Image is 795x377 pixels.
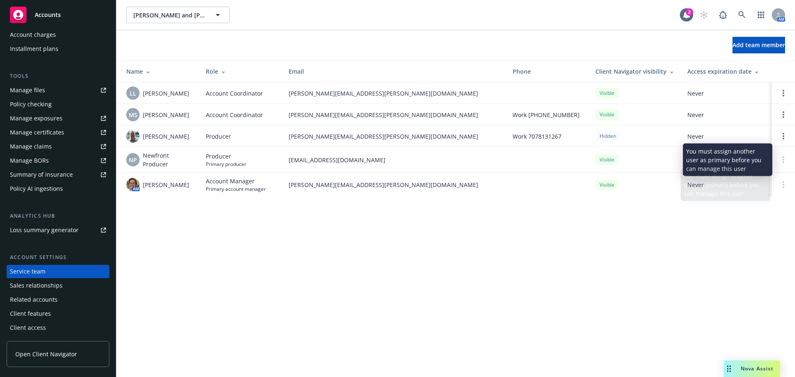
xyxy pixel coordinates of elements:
a: Manage files [7,84,109,97]
div: Analytics hub [7,212,109,220]
span: MS [129,110,137,119]
a: Manage exposures [7,112,109,125]
a: Switch app [753,7,769,23]
div: Summary of insurance [10,168,73,181]
span: [PERSON_NAME] [143,180,189,189]
a: Account charges [7,28,109,41]
div: Loss summary generator [10,223,79,237]
span: Accounts [35,12,61,18]
div: Phone [513,67,582,76]
div: Client features [10,307,51,320]
div: Manage certificates [10,126,64,139]
div: Role [206,67,275,76]
div: Client access [10,321,46,334]
a: Accounts [7,3,109,26]
span: Work 7078131267 [513,132,561,141]
div: Manage claims [10,140,52,153]
div: Drag to move [724,360,734,377]
a: Installment plans [7,42,109,55]
div: Name [126,67,193,76]
span: Work [PHONE_NUMBER] [513,110,580,119]
span: [EMAIL_ADDRESS][DOMAIN_NAME] [289,156,499,164]
button: Nova Assist [724,360,780,377]
a: Policy AI ingestions [7,182,109,195]
span: Never [687,110,765,119]
a: Summary of insurance [7,168,109,181]
span: Account Coordinator [206,110,263,119]
div: Installment plans [10,42,58,55]
span: [PERSON_NAME] [143,132,189,141]
div: Access expiration date [687,67,765,76]
a: Client features [7,307,109,320]
a: Client access [7,321,109,334]
div: Policy AI ingestions [10,182,63,195]
div: Visible [595,154,619,165]
span: [PERSON_NAME][EMAIL_ADDRESS][PERSON_NAME][DOMAIN_NAME] [289,110,499,119]
div: Manage BORs [10,154,49,167]
div: Client Navigator visibility [595,67,674,76]
span: Never [687,89,765,98]
a: Open options [778,131,788,141]
a: Service team [7,265,109,278]
span: Primary account manager [206,185,266,192]
img: photo [126,178,140,191]
div: Visible [595,88,619,98]
span: Account Coordinator [206,89,263,98]
span: [PERSON_NAME][EMAIL_ADDRESS][PERSON_NAME][DOMAIN_NAME] [289,180,499,189]
span: [PERSON_NAME][EMAIL_ADDRESS][PERSON_NAME][DOMAIN_NAME] [289,132,499,141]
a: Policy checking [7,98,109,111]
a: Loss summary generator [7,223,109,237]
a: Search [734,7,750,23]
div: Tools [7,72,109,80]
button: [PERSON_NAME] and [PERSON_NAME] Revocable Living Trust & Silver's Wharf LLC [126,7,230,23]
div: Hidden [595,131,620,141]
div: Visible [595,109,619,120]
span: Producer [206,132,231,141]
a: Manage BORs [7,154,109,167]
span: [PERSON_NAME] [143,89,189,98]
span: Nova Assist [741,365,773,372]
a: Related accounts [7,293,109,306]
div: Account settings [7,253,109,262]
span: NP [129,156,137,164]
div: Email [289,67,499,76]
a: Sales relationships [7,279,109,292]
span: Primary producer [206,161,246,168]
span: [PERSON_NAME][EMAIL_ADDRESS][PERSON_NAME][DOMAIN_NAME] [289,89,499,98]
a: Start snowing [696,7,712,23]
button: Add team member [732,37,785,53]
div: Manage exposures [10,112,63,125]
span: Account Manager [206,177,266,185]
div: Service team [10,265,46,278]
a: Open options [778,110,788,120]
a: Report a Bug [715,7,731,23]
div: Account charges [10,28,56,41]
span: Open Client Navigator [15,350,77,358]
div: Related accounts [10,293,58,306]
span: Add team member [732,41,785,49]
span: Never [687,132,765,141]
a: Manage claims [7,140,109,153]
span: Producer [206,152,246,161]
div: 2 [686,7,693,14]
span: LL [130,89,136,98]
span: [PERSON_NAME] and [PERSON_NAME] Revocable Living Trust & Silver's Wharf LLC [133,11,205,19]
a: Manage certificates [7,126,109,139]
div: Sales relationships [10,279,63,292]
span: [PERSON_NAME] [143,110,189,119]
div: Policy checking [10,98,52,111]
a: Open options [778,88,788,98]
img: photo [126,130,140,143]
div: Visible [595,180,619,190]
span: Newfront Producer [143,151,193,168]
div: Manage files [10,84,45,97]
